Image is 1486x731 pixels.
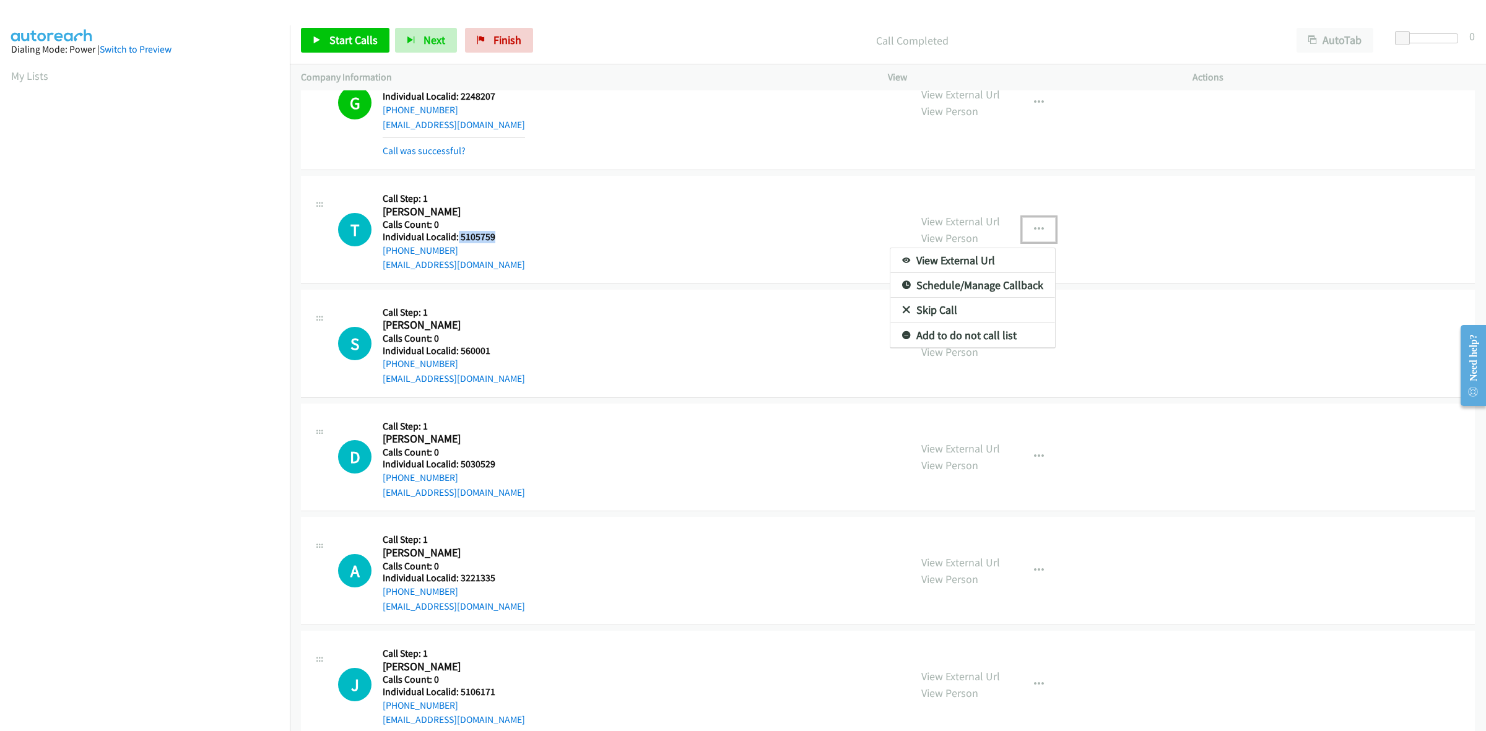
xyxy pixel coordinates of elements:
[338,440,371,474] h1: D
[11,95,290,683] iframe: Dialpad
[338,327,371,360] h1: S
[890,323,1055,348] a: Add to do not call list
[11,42,279,57] div: Dialing Mode: Power |
[890,273,1055,298] a: Schedule/Manage Callback
[11,69,48,83] a: My Lists
[1450,316,1486,415] iframe: Resource Center
[338,440,371,474] div: The call is yet to be attempted
[338,554,371,587] h1: A
[338,554,371,587] div: The call is yet to be attempted
[338,668,371,701] h1: J
[890,248,1055,273] a: View External Url
[100,43,172,55] a: Switch to Preview
[338,668,371,701] div: The call is yet to be attempted
[890,298,1055,322] a: Skip Call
